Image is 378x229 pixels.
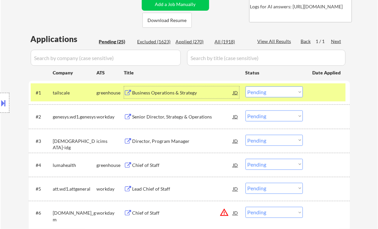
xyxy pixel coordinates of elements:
[36,162,48,169] div: #4
[132,186,233,193] div: Lead Chief of Staff
[31,35,97,43] div: Applications
[220,208,229,217] button: warning_amber
[246,66,303,78] div: Status
[53,186,97,193] div: att.wd1.attgeneral
[132,113,233,120] div: Senior Director, Strategy & Operations
[97,162,124,169] div: greenhouse
[97,186,124,193] div: workday
[233,183,239,195] div: JD
[233,110,239,123] div: JD
[301,38,312,45] div: Back
[176,38,209,45] div: Applied (270)
[124,69,239,76] div: Title
[53,162,97,169] div: lumahealth
[99,38,132,45] div: Pending (25)
[97,210,124,217] div: workday
[137,38,171,45] div: Excluded (1623)
[316,38,331,45] div: 1 / 1
[233,159,239,171] div: JD
[132,162,233,169] div: Chief of Staff
[313,69,342,76] div: Date Applied
[233,86,239,98] div: JD
[331,38,342,45] div: Next
[132,210,233,217] div: Chief of Staff
[142,13,192,28] button: Download Resume
[233,207,239,219] div: JD
[132,138,233,145] div: Director, Program Manager
[36,186,48,193] div: #5
[258,38,293,45] div: View All Results
[53,210,97,223] div: [DOMAIN_NAME]_gm
[215,38,248,45] div: All (1918)
[233,135,239,147] div: JD
[187,50,346,66] input: Search by title (case sensitive)
[132,89,233,96] div: Business Operations & Strategy
[36,210,48,217] div: #6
